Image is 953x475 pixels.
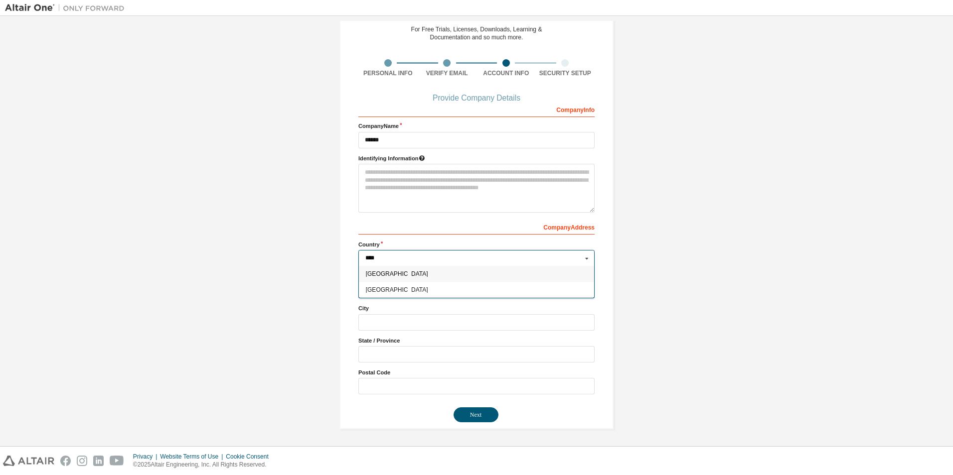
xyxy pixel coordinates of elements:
[476,69,536,77] div: Account Info
[358,122,595,130] label: Company Name
[536,69,595,77] div: Security Setup
[110,456,124,466] img: youtube.svg
[60,456,71,466] img: facebook.svg
[358,101,595,117] div: Company Info
[366,271,588,277] span: [GEOGRAPHIC_DATA]
[358,69,418,77] div: Personal Info
[358,219,595,235] div: Company Address
[160,453,226,461] div: Website Terms of Use
[366,287,588,293] span: [GEOGRAPHIC_DATA]
[411,25,542,41] div: For Free Trials, Licenses, Downloads, Learning & Documentation and so much more.
[358,368,595,376] label: Postal Code
[5,3,130,13] img: Altair One
[226,453,274,461] div: Cookie Consent
[77,456,87,466] img: instagram.svg
[133,453,160,461] div: Privacy
[358,240,595,248] label: Country
[418,69,477,77] div: Verify Email
[3,456,54,466] img: altair_logo.svg
[454,407,498,422] button: Next
[358,154,595,162] label: Please provide any information that will help our support team identify your company. Email and n...
[133,461,275,469] p: © 2025 Altair Engineering, Inc. All Rights Reserved.
[358,337,595,345] label: State / Province
[358,304,595,312] label: City
[93,456,104,466] img: linkedin.svg
[358,95,595,101] div: Provide Company Details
